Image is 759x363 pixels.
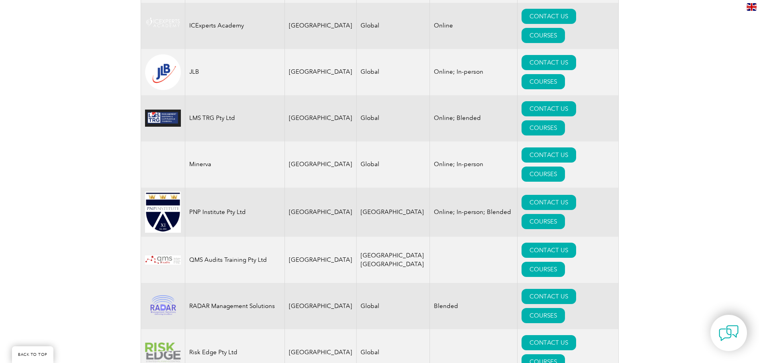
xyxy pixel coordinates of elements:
td: Online; Blended [430,95,517,141]
td: Global [356,95,430,141]
td: Minerva [185,141,284,188]
a: COURSES [522,120,565,135]
td: QMS Audits Training Pty Ltd [185,237,284,283]
img: 2bff5172-5738-eb11-a813-000d3a79722d-logo.png [145,16,181,35]
img: en [747,3,757,11]
img: c485e4a1-833a-eb11-a813-0022481469da-logo.jpg [145,110,181,127]
td: Global [356,141,430,188]
a: CONTACT US [522,147,576,163]
img: contact-chat.png [719,323,739,343]
td: LMS TRG Pty Ltd [185,95,284,141]
td: [GEOGRAPHIC_DATA] [284,49,356,95]
a: CONTACT US [522,289,576,304]
img: a131cb37-a404-ec11-b6e6-00224817f503-logo.png [145,342,181,363]
td: ICExperts Academy [185,3,284,49]
a: COURSES [522,262,565,277]
td: [GEOGRAPHIC_DATA] [GEOGRAPHIC_DATA] [356,237,430,283]
img: 1d2a24ac-d9bc-ea11-a814-000d3a79823d-logo.png [145,295,181,317]
td: RADAR Management Solutions [185,283,284,329]
td: [GEOGRAPHIC_DATA] [284,237,356,283]
a: COURSES [522,167,565,182]
td: Online; In-person; Blended [430,188,517,237]
td: PNP Institute Pty Ltd [185,188,284,237]
td: [GEOGRAPHIC_DATA] [284,188,356,237]
td: Global [356,49,430,95]
a: CONTACT US [522,335,576,350]
img: ea24547b-a6e0-e911-a812-000d3a795b83-logo.jpg [145,192,181,233]
img: fcc1e7ab-22ab-ea11-a812-000d3ae11abd-logo.jpg [145,255,181,265]
td: Online; In-person [430,49,517,95]
a: CONTACT US [522,101,576,116]
td: JLB [185,49,284,95]
a: COURSES [522,308,565,323]
td: [GEOGRAPHIC_DATA] [284,95,356,141]
a: COURSES [522,28,565,43]
td: [GEOGRAPHIC_DATA] [284,141,356,188]
a: CONTACT US [522,243,576,258]
a: CONTACT US [522,9,576,24]
td: Global [356,283,430,329]
a: CONTACT US [522,195,576,210]
td: Global [356,3,430,49]
a: COURSES [522,214,565,229]
a: BACK TO TOP [12,346,53,363]
img: fd2924ac-d9bc-ea11-a814-000d3a79823d-logo.png [145,54,181,90]
td: [GEOGRAPHIC_DATA] [284,3,356,49]
td: [GEOGRAPHIC_DATA] [356,188,430,237]
a: CONTACT US [522,55,576,70]
td: Online [430,3,517,49]
a: COURSES [522,74,565,89]
td: [GEOGRAPHIC_DATA] [284,283,356,329]
td: Online; In-person [430,141,517,188]
td: Blended [430,283,517,329]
